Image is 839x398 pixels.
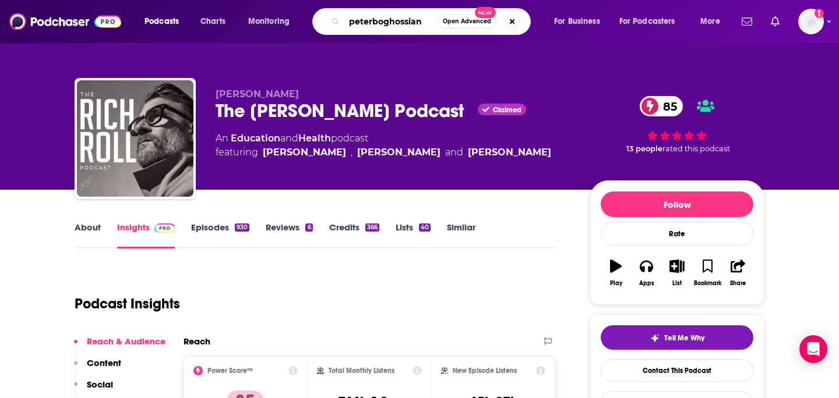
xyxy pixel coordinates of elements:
[798,9,824,34] button: Show profile menu
[612,12,692,31] button: open menu
[75,295,180,312] h1: Podcast Insights
[692,252,722,294] button: Bookmark
[692,12,735,31] button: open menu
[200,13,225,30] span: Charts
[601,359,753,382] a: Contact This Podcast
[546,12,615,31] button: open menu
[329,222,379,248] a: Credits366
[639,280,654,287] div: Apps
[664,333,704,343] span: Tell Me Why
[207,367,253,375] h2: Power Score™
[298,133,331,144] a: Health
[672,280,682,287] div: List
[662,144,730,153] span: rated this podcast
[216,132,551,159] div: An podcast
[184,336,210,347] h2: Reach
[798,9,824,34] img: User Profile
[475,7,496,18] span: New
[216,88,299,99] span: [PERSON_NAME]
[815,9,824,18] svg: Add a profile image
[730,280,746,287] div: Share
[799,335,827,363] div: Open Intercom Messenger
[737,12,757,31] a: Show notifications dropdown
[305,223,312,232] div: 6
[443,19,491,24] span: Open Advanced
[365,223,379,232] div: 366
[447,222,475,248] a: Similar
[798,9,824,34] span: Logged in as teisenbe
[601,222,753,246] div: Rate
[468,145,551,159] div: [PERSON_NAME]
[216,145,551,159] span: featuring
[87,379,113,390] p: Social
[344,12,438,31] input: Search podcasts, credits, & more...
[590,88,764,161] div: 85 13 peoplerated this podcast
[263,145,346,159] a: Rich Roll
[766,12,784,31] a: Show notifications dropdown
[694,280,721,287] div: Bookmark
[445,145,463,159] span: and
[87,336,165,347] p: Reach & Audience
[700,13,720,30] span: More
[280,133,298,144] span: and
[601,191,753,217] button: Follow
[601,252,631,294] button: Play
[266,222,312,248] a: Reviews6
[74,357,121,379] button: Content
[248,13,290,30] span: Monitoring
[554,13,600,30] span: For Business
[396,222,431,248] a: Lists40
[136,12,194,31] button: open menu
[626,144,662,153] span: 13 people
[74,336,165,357] button: Reach & Audience
[619,13,675,30] span: For Podcasters
[75,222,101,248] a: About
[9,10,121,33] img: Podchaser - Follow, Share and Rate Podcasts
[723,252,753,294] button: Share
[438,15,496,29] button: Open AdvancedNew
[631,252,661,294] button: Apps
[154,223,175,233] img: Podchaser Pro
[235,223,249,232] div: 930
[77,80,193,197] img: The Rich Roll Podcast
[640,96,683,116] a: 85
[193,12,232,31] a: Charts
[650,333,660,343] img: tell me why sparkle
[493,107,521,113] span: Claimed
[610,280,622,287] div: Play
[231,133,280,144] a: Education
[601,325,753,350] button: tell me why sparkleTell Me Why
[329,367,394,375] h2: Total Monthly Listens
[191,222,249,248] a: Episodes930
[323,8,542,35] div: Search podcasts, credits, & more...
[651,96,683,116] span: 85
[419,223,431,232] div: 40
[662,252,692,294] button: List
[240,12,305,31] button: open menu
[357,145,440,159] div: [PERSON_NAME]
[117,222,175,248] a: InsightsPodchaser Pro
[351,145,352,159] span: ,
[144,13,179,30] span: Podcasts
[453,367,517,375] h2: New Episode Listens
[87,357,121,368] p: Content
